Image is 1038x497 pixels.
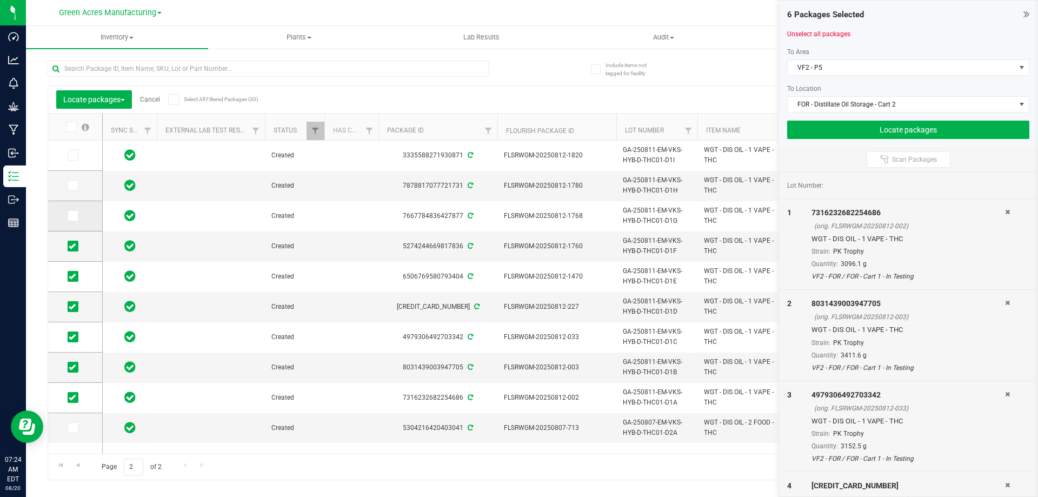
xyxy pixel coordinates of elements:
a: Plants [208,26,390,49]
span: Quantity: [811,260,838,268]
span: GA-250811-EM-VKS-HYB-D-THC01-D1I [623,145,691,165]
span: Sync from Compliance System [466,394,473,401]
inline-svg: Grow [8,101,19,112]
span: Created [271,181,318,191]
span: WGT - DIS OIL - 1 VAPE - THC [704,206,786,226]
span: Created [271,332,318,342]
span: FLSRWGM-20250812-1760 [504,241,610,251]
span: Created [271,211,318,221]
span: FLSRWGM-20250812-033 [504,332,610,342]
a: Go to the previous page [70,459,85,473]
div: 4979306492703342 [377,332,499,342]
span: In Sync [124,269,136,284]
span: Created [271,241,318,251]
span: FLSRWGM-20250812-003 [504,362,610,373]
div: 4979306492703342 [811,389,1005,401]
span: Sync from Compliance System [466,182,473,189]
span: WGT - DIS OIL - 1 VAPE - THC [704,387,786,408]
span: FLSRWGM-20250812-227 [504,302,610,312]
span: Locate packages [63,95,125,104]
span: Strain: [811,430,830,438]
span: GA-250811-EM-VKS-HYB-D-THC01-D1A [623,387,691,408]
span: Quantity: [811,442,838,450]
span: PK Trophy [833,248,864,255]
span: In Sync [124,390,136,405]
span: In Sync [124,178,136,193]
span: GA-250811-EM-VKS-HYB-D-THC01-D1B [623,357,691,377]
a: Inventory Counts [755,26,937,49]
div: 7316232682254686 [811,207,1005,218]
a: External Lab Test Result [165,127,250,134]
span: Scan Packages [892,155,937,164]
span: Inventory [26,32,208,42]
div: 5304216420403041 [377,423,499,433]
span: Green Acres Manufacturing [59,8,156,17]
a: Package ID [387,127,424,134]
div: VF2 - FOR / FOR - Cart 1 - In Testing [811,271,1005,281]
span: GA-250811-EM-VKS-HYB-D-THC01-D1G [623,206,691,226]
span: Select all records on this page [82,123,89,131]
div: (orig. FLSRWGM-20250812-033) [814,403,1005,413]
span: 4 [787,481,791,490]
div: (orig. FLSRWGM-20250812-002) [814,221,1005,231]
div: [CREDIT_CARD_NUMBER] [811,480,1005,492]
span: Strain: [811,248,830,255]
span: In Sync [124,329,136,344]
span: GA-250807-EM-VKS-HYB-D-THC01-D2A [623,418,691,438]
button: Locate packages [56,90,132,109]
span: 3 [787,390,791,399]
span: WGT - DIS OIL - 1 VAPE - THC [704,357,786,377]
a: Audit [573,26,755,49]
span: In Sync [124,299,136,314]
span: Created [271,271,318,282]
span: Created [271,362,318,373]
span: GA-250811-EM-VKS-HYB-D-THC01-D1E [623,266,691,287]
a: Filter [680,122,697,140]
span: 3096.1 g [841,260,867,268]
span: Lot Number: [787,181,823,190]
inline-svg: Dashboard [8,31,19,42]
span: Sync from Compliance System [466,424,473,432]
span: FLSRWGM-20250812-1780 [504,181,610,191]
span: GA-250811-EM-VKS-HYB-D-THC01-D1H [623,175,691,196]
span: Sync from Compliance System [466,333,473,341]
div: WGT - DIS OIL - 1 VAPE - THC [811,234,1005,244]
div: 7316232682254686 [377,393,499,403]
span: Quantity: [811,352,838,359]
a: Item Name [706,127,741,134]
span: Strain: [811,339,830,347]
span: FLSRWGM-20250812-1820 [504,150,610,161]
a: Flourish Package ID [506,127,574,135]
span: Sync from Compliance System [466,242,473,250]
span: Created [271,393,318,403]
span: Sync from Compliance System [466,363,473,371]
div: 8031439003947705 [377,362,499,373]
inline-svg: Outbound [8,194,19,205]
a: Filter [774,122,792,140]
a: Filter [361,122,378,140]
span: 3411.6 g [841,352,867,359]
div: 7667784836427877 [377,211,499,221]
div: 3335588271930871 [377,150,499,161]
span: In Sync [124,360,136,375]
span: Audit [573,32,754,42]
iframe: Resource center [11,410,43,443]
input: 2 [124,459,143,475]
button: Locate packages [787,121,1029,139]
a: Filter [247,122,265,140]
span: 2 [787,299,791,308]
a: Status [274,127,297,134]
span: Page of 2 [92,459,170,475]
inline-svg: Analytics [8,55,19,65]
a: Lot Number [625,127,664,134]
inline-svg: Reports [8,217,19,228]
span: WGT - DIS OIL - 1 VAPE - THC [704,145,786,165]
p: 07:24 AM EDT [5,455,21,484]
span: Sync from Compliance System [466,151,473,159]
span: WGT - DIS OIL - 1 VAPE - THC [704,266,786,287]
span: Include items not tagged for facility [605,61,660,77]
span: In Sync [124,148,136,163]
span: Select All Filtered Packages (30) [184,96,238,102]
a: Sync Status [111,127,152,134]
inline-svg: Inventory [8,171,19,182]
